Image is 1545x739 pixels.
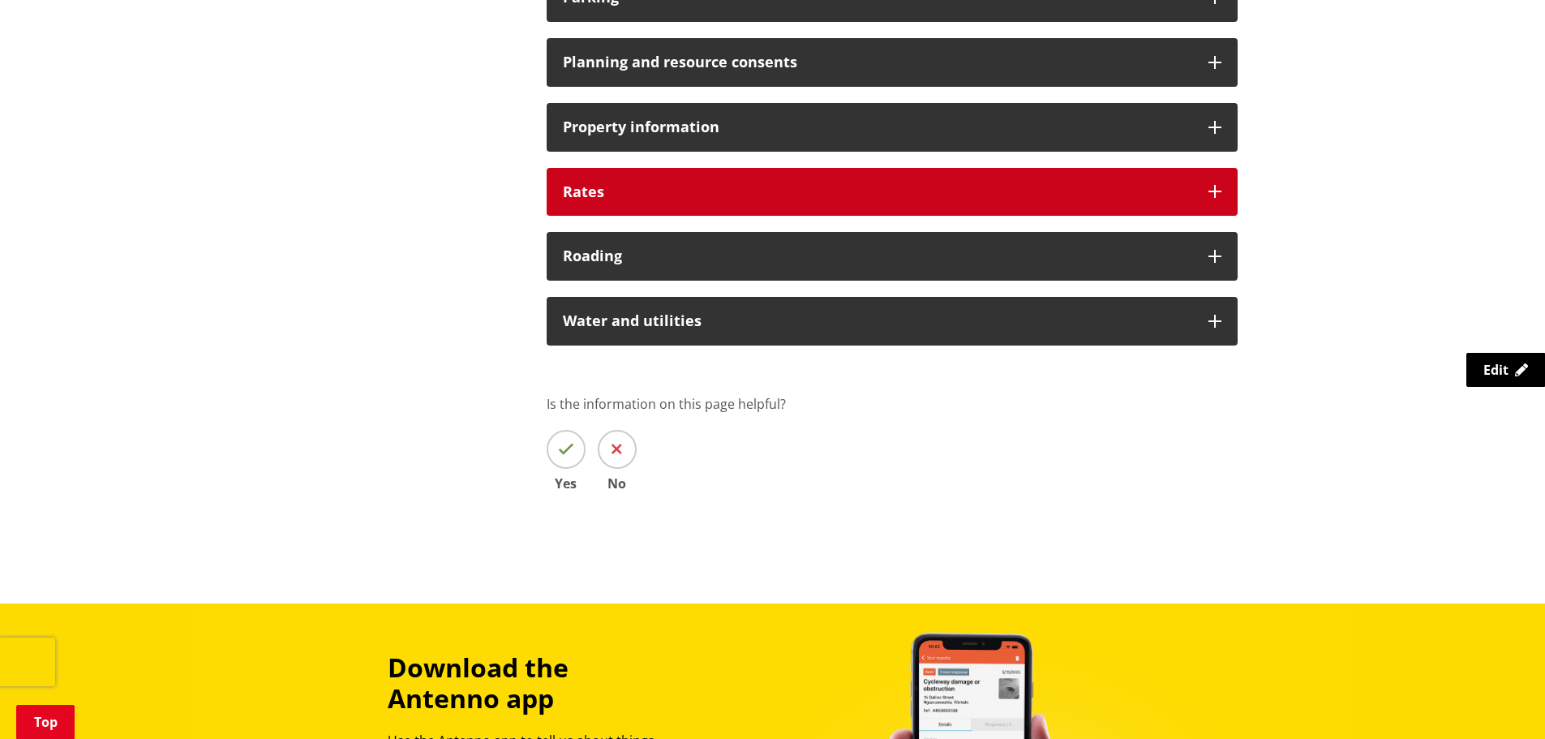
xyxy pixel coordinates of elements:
[598,477,637,490] span: No
[563,54,1192,71] h3: Planning and resource consents
[388,652,681,715] h3: Download the Antenno app
[1470,671,1529,729] iframe: Messenger Launcher
[563,184,1192,200] h3: Rates
[1483,361,1509,379] span: Edit
[563,248,1192,264] h3: Roading
[547,394,1238,414] p: Is the information on this page helpful?
[563,313,1192,329] h3: Water and utilities
[547,477,586,490] span: Yes
[1466,353,1545,387] a: Edit
[563,119,1192,135] h3: Property information
[16,705,75,739] a: Top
